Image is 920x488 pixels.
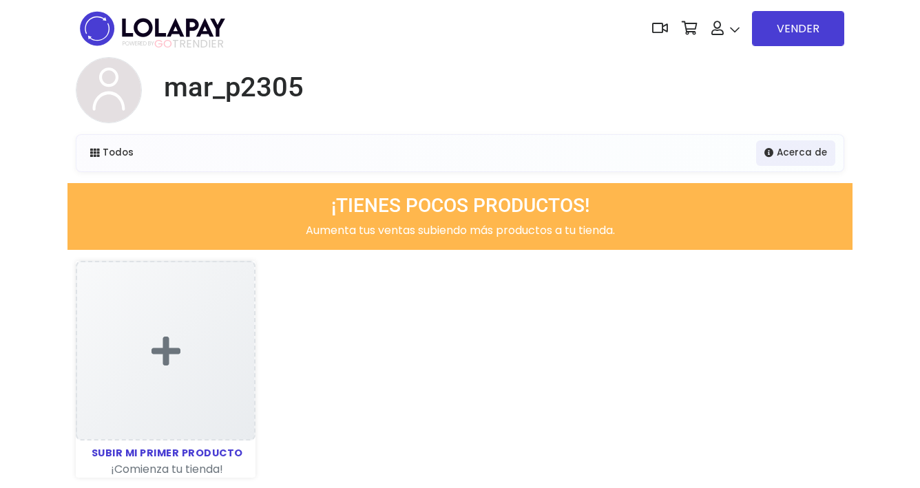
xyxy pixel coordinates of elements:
h3: ¡TIENES POCOS PRODUCTOS! [76,194,844,218]
a: SUBIR MI PRIMER PRODUCTO ¡Comienza tu tienda! [76,261,255,478]
span: TRENDIER [123,38,224,50]
a: VENDER [752,11,844,46]
span: GO [154,36,172,52]
a: mar_p2305 [153,71,304,104]
p: Aumenta tus ventas subiendo más productos a tu tienda. [76,222,844,239]
h1: mar_p2305 [164,71,304,104]
span: POWERED BY [123,40,154,47]
div: SUBIR MI PRIMER PRODUCTO [76,446,255,461]
a: Todos [82,140,142,165]
div: ¡Comienza tu tienda! [76,461,255,478]
a: Acerca de [756,140,835,165]
img: logo [76,7,229,50]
